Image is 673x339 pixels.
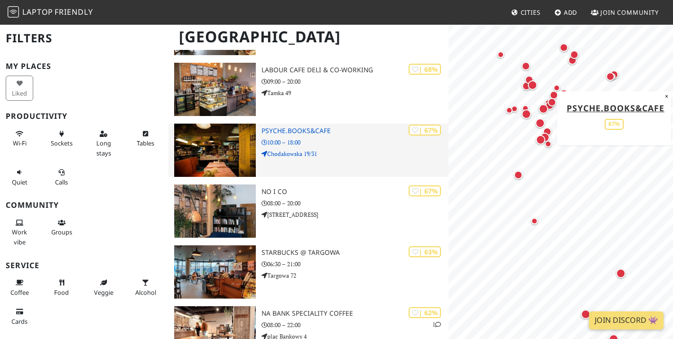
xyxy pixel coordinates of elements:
[605,119,624,130] div: 67%
[262,127,449,135] h3: Psyche.Books&Cafe
[6,62,163,71] h3: My Places
[262,77,449,86] p: 09:00 – 20:00
[174,63,256,116] img: Labour Cafe Deli & Co-working
[432,320,441,329] p: 1
[512,169,524,181] div: Map marker
[662,91,671,102] button: Close popup
[6,201,163,210] h3: Community
[551,82,562,94] div: Map marker
[534,133,547,146] div: Map marker
[526,78,539,92] div: Map marker
[90,275,117,300] button: Veggie
[174,124,256,177] img: Psyche.Books&Cafe
[558,41,570,54] div: Map marker
[409,64,441,75] div: | 68%
[262,199,449,208] p: 08:00 – 20:00
[409,125,441,136] div: | 67%
[564,8,578,17] span: Add
[546,96,558,108] div: Map marker
[262,149,449,158] p: Chodakowska 19/31
[262,310,449,318] h3: Na Bank Speciality Coffee
[548,89,560,101] div: Map marker
[8,6,19,18] img: LaptopFriendly
[48,165,75,190] button: Calls
[137,139,154,147] span: Work-friendly tables
[6,165,33,190] button: Quiet
[520,103,531,114] div: Map marker
[6,275,33,300] button: Coffee
[132,275,159,300] button: Alcohol
[520,60,532,72] div: Map marker
[13,139,27,147] span: Stable Wi-Fi
[6,112,163,121] h3: Productivity
[12,178,28,186] span: Quiet
[12,228,27,246] span: People working
[533,116,547,130] div: Map marker
[262,88,449,97] p: Tamka 49
[168,124,449,177] a: Psyche.Books&Cafe | 67% Psyche.Books&Cafe 10:00 – 18:00 Chodakowska 19/31
[6,24,163,53] h2: Filters
[262,271,449,280] p: Targowa 72
[262,210,449,219] p: [STREET_ADDRESS]
[51,139,73,147] span: Power sockets
[168,63,449,116] a: Labour Cafe Deli & Co-working | 68% Labour Cafe Deli & Co-working 09:00 – 20:00 Tamka 49
[521,8,541,17] span: Cities
[6,126,33,151] button: Wi-Fi
[566,54,579,67] div: Map marker
[262,66,449,74] h3: Labour Cafe Deli & Co-working
[557,87,570,101] div: Map marker
[48,126,75,151] button: Sockets
[542,97,554,108] div: Map marker
[174,245,256,299] img: Starbucks @ Targowa
[538,131,551,144] div: Map marker
[509,103,520,115] div: Map marker
[495,49,506,60] div: Map marker
[537,102,550,116] div: Map marker
[551,4,581,21] a: Add
[11,317,28,326] span: Credit cards
[600,8,659,17] span: Join Community
[132,126,159,151] button: Tables
[568,48,580,61] div: Map marker
[529,215,540,227] div: Map marker
[409,246,441,257] div: | 63%
[262,320,449,329] p: 08:00 – 22:00
[409,307,441,318] div: | 62%
[54,288,69,297] span: Food
[48,215,75,240] button: Groups
[262,188,449,196] h3: No i Co
[409,185,441,196] div: | 67%
[520,80,533,92] div: Map marker
[10,288,29,297] span: Coffee
[614,267,627,280] div: Map marker
[504,105,515,116] div: Map marker
[6,304,33,329] button: Cards
[94,288,113,297] span: Veggie
[608,68,620,81] div: Map marker
[262,138,449,147] p: 10:00 – 18:00
[541,126,553,138] div: Map marker
[587,4,663,21] a: Join Community
[262,260,449,269] p: 06:30 – 21:00
[55,178,68,186] span: Video/audio calls
[90,126,117,161] button: Long stays
[6,261,163,270] h3: Service
[262,249,449,257] h3: Starbucks @ Targowa
[174,184,256,238] img: No i Co
[8,4,93,21] a: LaptopFriendly LaptopFriendly
[604,70,617,83] div: Map marker
[6,215,33,250] button: Work vibe
[171,24,447,50] h1: [GEOGRAPHIC_DATA]
[168,245,449,299] a: Starbucks @ Targowa | 63% Starbucks @ Targowa 06:30 – 21:00 Targowa 72
[542,138,554,150] div: Map marker
[523,74,535,86] div: Map marker
[96,139,111,157] span: Long stays
[51,228,72,236] span: Group tables
[48,275,75,300] button: Food
[520,107,533,121] div: Map marker
[55,7,93,17] span: Friendly
[22,7,53,17] span: Laptop
[543,99,556,112] div: Map marker
[135,288,156,297] span: Alcohol
[507,4,544,21] a: Cities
